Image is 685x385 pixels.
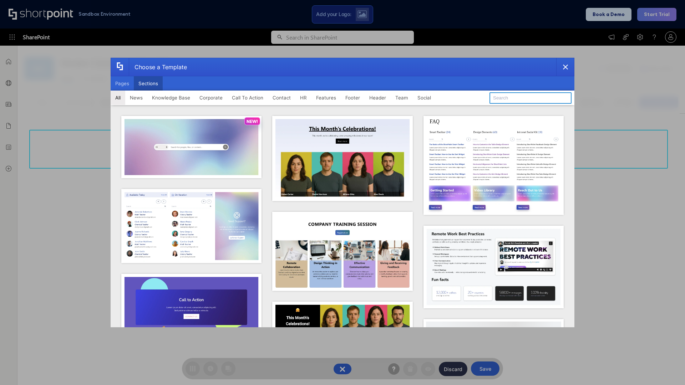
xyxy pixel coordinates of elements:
button: Knowledge Base [147,91,195,105]
button: Corporate [195,91,227,105]
button: All [111,91,125,105]
button: Footer [341,91,365,105]
input: Search [489,92,572,104]
button: News [125,91,147,105]
button: Contact [268,91,295,105]
button: Sections [134,76,163,91]
button: Team [391,91,413,105]
button: Call To Action [227,91,268,105]
button: HR [295,91,311,105]
button: Pages [111,76,134,91]
iframe: Chat Widget [649,351,685,385]
button: Social [413,91,436,105]
button: Header [365,91,391,105]
button: Features [311,91,341,105]
p: NEW! [247,119,258,124]
div: Choose a Template [129,58,187,76]
div: template selector [111,58,574,327]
